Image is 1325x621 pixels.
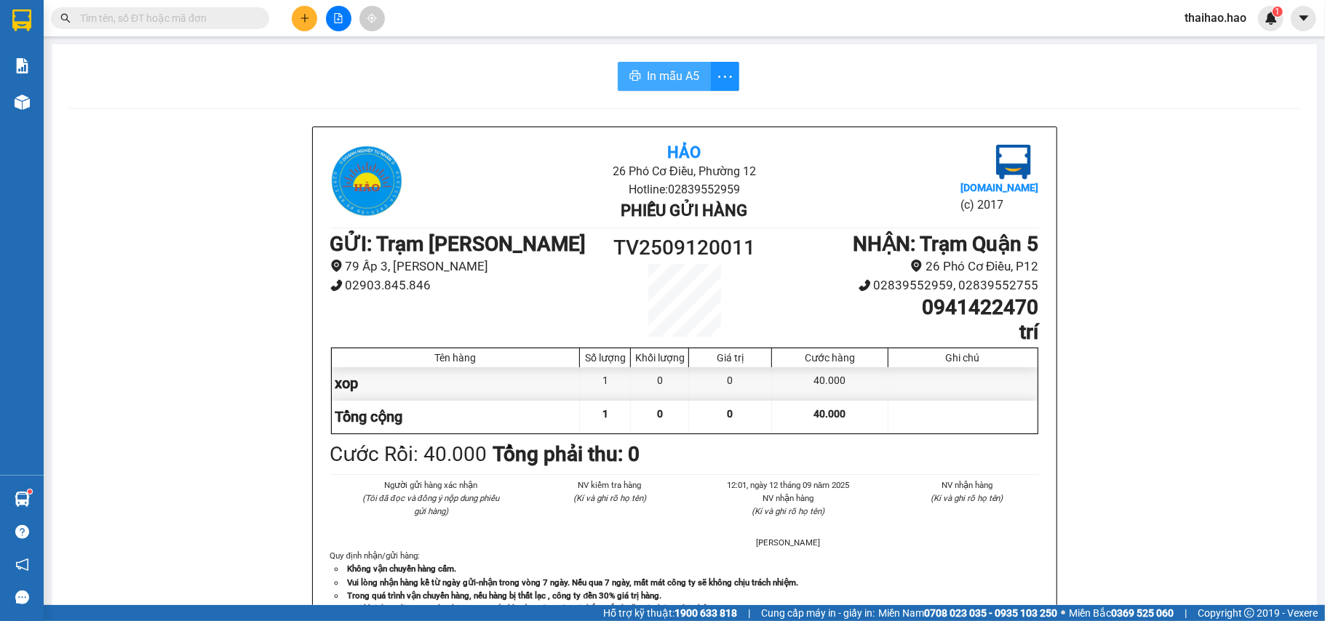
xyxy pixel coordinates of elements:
button: more [710,62,739,91]
button: printerIn mẫu A5 [618,62,711,91]
b: NHẬN : Trạm Quận 5 [854,232,1039,256]
i: (Kí và ghi rõ họ tên) [752,506,824,516]
li: 79 Ấp 3, [PERSON_NAME] [330,257,596,276]
div: 1 [580,367,631,400]
div: 0 [689,367,772,400]
b: GỬI : Trạm [PERSON_NAME] [330,232,586,256]
div: Cước hàng [776,352,883,364]
li: NV kiểm tra hàng [538,478,682,492]
span: plus [300,13,310,23]
span: phone [330,279,343,292]
span: search [60,13,71,23]
div: Khối lượng [634,352,685,364]
span: caret-down [1297,12,1310,25]
h1: TV2509120011 [596,232,773,264]
img: logo-vxr [12,9,31,31]
button: file-add [326,6,351,31]
input: Tìm tên, số ĐT hoặc mã đơn [80,10,252,26]
span: 40.000 [813,408,845,420]
span: 1 [602,408,608,420]
div: 40.000 [772,367,888,400]
img: logo.jpg [18,18,91,91]
li: (c) 2017 [960,196,1038,214]
span: 0 [728,408,733,420]
span: ⚪️ [1061,610,1065,616]
span: environment [330,260,343,272]
strong: Trong quá trình vận chuyển hàng, nếu hàng bị thất lạc , công ty đền 30% giá trị hàng. [348,590,662,601]
div: Số lượng [584,352,626,364]
span: thaihao.hao [1173,9,1258,27]
span: Miền Nam [878,605,1057,621]
span: Cung cấp máy in - giấy in: [761,605,875,621]
strong: 1900 633 818 [675,607,737,619]
img: logo.jpg [330,145,403,217]
strong: 0369 525 060 [1111,607,1174,619]
span: file-add [333,13,343,23]
span: | [748,605,750,621]
li: Người gửi hàng xác nhận [359,478,504,492]
i: (Kí và ghi rõ họ tên) [931,493,1003,503]
img: logo.jpg [996,145,1031,180]
strong: Vui lòng nhận hàng kể từ ngày gửi-nhận trong vòng 7 ngày. Nếu qua 7 ngày, mất mát công ty sẽ khôn... [348,577,799,588]
li: 12:01, ngày 12 tháng 09 năm 2025 [717,478,861,492]
span: copyright [1244,608,1254,618]
img: solution-icon [15,58,30,73]
div: Tên hàng [335,352,576,364]
li: 26 Phó Cơ Điều, Phường 12 [136,36,608,54]
span: message [15,590,29,604]
li: 02839552959, 02839552755 [773,276,1038,295]
button: plus [292,6,317,31]
li: 26 Phó Cơ Điều, Phường 12 [448,162,920,180]
b: [DOMAIN_NAME] [960,182,1038,193]
span: notification [15,558,29,572]
span: phone [859,279,871,292]
div: Ghi chú [892,352,1034,364]
img: warehouse-icon [15,492,30,507]
span: environment [910,260,923,272]
div: Giá trị [693,352,768,364]
b: GỬI : Trạm [PERSON_NAME] [18,105,274,129]
strong: 0708 023 035 - 0935 103 250 [924,607,1057,619]
span: printer [629,70,641,84]
span: | [1185,605,1187,621]
sup: 1 [28,489,32,494]
li: 02903.845.846 [330,276,596,295]
b: Hảo [667,143,701,161]
img: icon-new-feature [1265,12,1278,25]
li: [PERSON_NAME] [717,536,861,549]
button: caret-down [1291,6,1316,31]
img: warehouse-icon [15,95,30,110]
li: Hotline: 02839552959 [136,54,608,72]
span: aim [367,13,377,23]
span: Hỗ trợ kỹ thuật: [603,605,737,621]
span: question-circle [15,525,29,539]
button: aim [359,6,385,31]
span: In mẫu A5 [647,67,699,85]
i: (Tôi đã đọc và đồng ý nộp dung phiếu gửi hàng) [362,493,499,516]
b: Phiếu gửi hàng [621,201,747,220]
span: Miền Bắc [1069,605,1174,621]
li: Hotline: 02839552959 [448,180,920,199]
h1: trí [773,320,1038,345]
span: more [711,68,739,86]
i: (Kí và ghi rõ họ tên) [573,493,646,503]
li: 26 Phó Cơ Điều, P12 [773,257,1038,276]
div: Cước Rồi : 40.000 [330,438,488,470]
strong: Quý khách vui lòng xem lại thông tin trước khi rời quầy. Nếu có thắc mắc hoặc cần hỗ trợ liên hệ ... [348,604,765,614]
strong: Không vận chuyển hàng cấm. [348,564,457,574]
b: Tổng phải thu: 0 [493,442,640,466]
span: 1 [1275,7,1280,17]
div: 0 [631,367,689,400]
span: Tổng cộng [335,408,403,425]
div: xop [332,367,581,400]
span: 0 [657,408,663,420]
sup: 1 [1273,7,1283,17]
div: Quy định nhận/gửi hàng : [330,549,1039,614]
li: NV nhận hàng [895,478,1039,492]
h1: 0941422470 [773,295,1038,320]
li: NV nhận hàng [717,492,861,505]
